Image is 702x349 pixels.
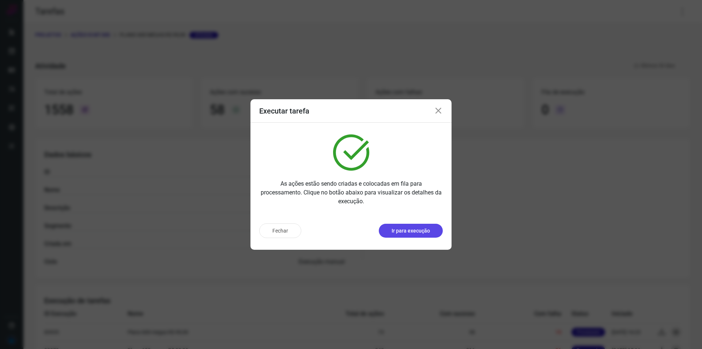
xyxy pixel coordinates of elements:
p: As ações estão sendo criadas e colocadas em fila para processamento. Clique no botão abaixo para ... [259,179,443,206]
button: Ir para execução [379,224,443,238]
h3: Executar tarefa [259,107,309,115]
p: Ir para execução [392,227,430,235]
img: verified.svg [333,134,369,171]
button: Fechar [259,223,301,238]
